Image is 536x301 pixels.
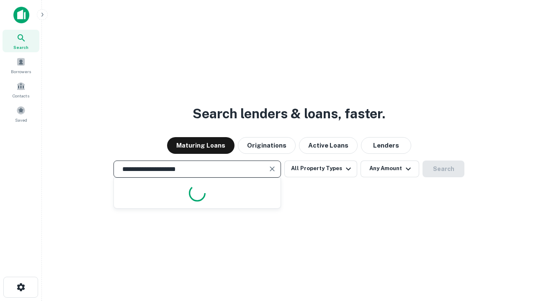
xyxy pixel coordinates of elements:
[3,78,39,101] a: Contacts
[13,44,28,51] span: Search
[494,234,536,274] iframe: Chat Widget
[13,7,29,23] img: capitalize-icon.png
[299,137,358,154] button: Active Loans
[13,92,29,99] span: Contacts
[361,161,419,177] button: Any Amount
[3,30,39,52] a: Search
[167,137,234,154] button: Maturing Loans
[193,104,385,124] h3: Search lenders & loans, faster.
[3,54,39,77] a: Borrowers
[238,137,296,154] button: Originations
[3,102,39,125] a: Saved
[11,68,31,75] span: Borrowers
[15,117,27,123] span: Saved
[284,161,357,177] button: All Property Types
[361,137,411,154] button: Lenders
[266,163,278,175] button: Clear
